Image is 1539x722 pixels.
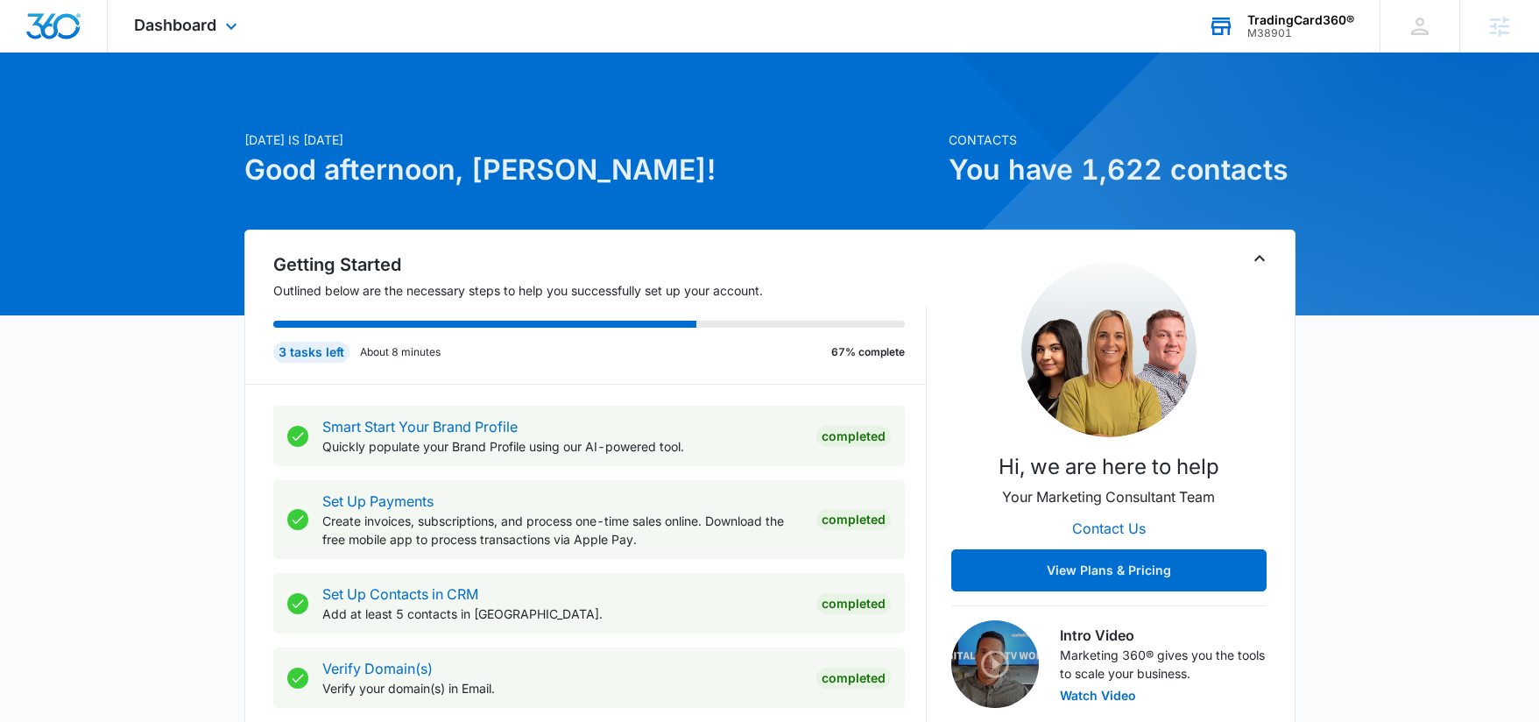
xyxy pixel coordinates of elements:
[831,344,905,360] p: 67% complete
[273,342,349,363] div: 3 tasks left
[322,418,518,435] a: Smart Start Your Brand Profile
[322,437,802,456] p: Quickly populate your Brand Profile using our AI-powered tool.
[273,281,927,300] p: Outlined below are the necessary steps to help you successfully set up your account.
[816,593,891,614] div: Completed
[1247,27,1354,39] div: account id
[322,679,802,697] p: Verify your domain(s) in Email.
[273,251,927,278] h2: Getting Started
[322,660,433,677] a: Verify Domain(s)
[951,620,1039,708] img: Intro Video
[134,16,216,34] span: Dashboard
[244,149,938,191] h1: Good afternoon, [PERSON_NAME]!
[1247,13,1354,27] div: account name
[1060,625,1267,646] h3: Intro Video
[1060,646,1267,683] p: Marketing 360® gives you the tools to scale your business.
[322,512,802,549] p: Create invoices, subscriptions, and process one-time sales online. Download the free mobile app t...
[244,131,938,149] p: [DATE] is [DATE]
[949,131,1295,149] p: Contacts
[816,668,891,689] div: Completed
[1060,690,1136,702] button: Watch Video
[1249,248,1270,269] button: Toggle Collapse
[999,451,1219,483] p: Hi, we are here to help
[1055,507,1163,549] button: Contact Us
[360,344,441,360] p: About 8 minutes
[816,509,891,530] div: Completed
[322,492,434,510] a: Set Up Payments
[951,549,1267,591] button: View Plans & Pricing
[1002,486,1215,507] p: Your Marketing Consultant Team
[949,149,1295,191] h1: You have 1,622 contacts
[322,585,478,603] a: Set Up Contacts in CRM
[322,605,802,623] p: Add at least 5 contacts in [GEOGRAPHIC_DATA].
[816,426,891,447] div: Completed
